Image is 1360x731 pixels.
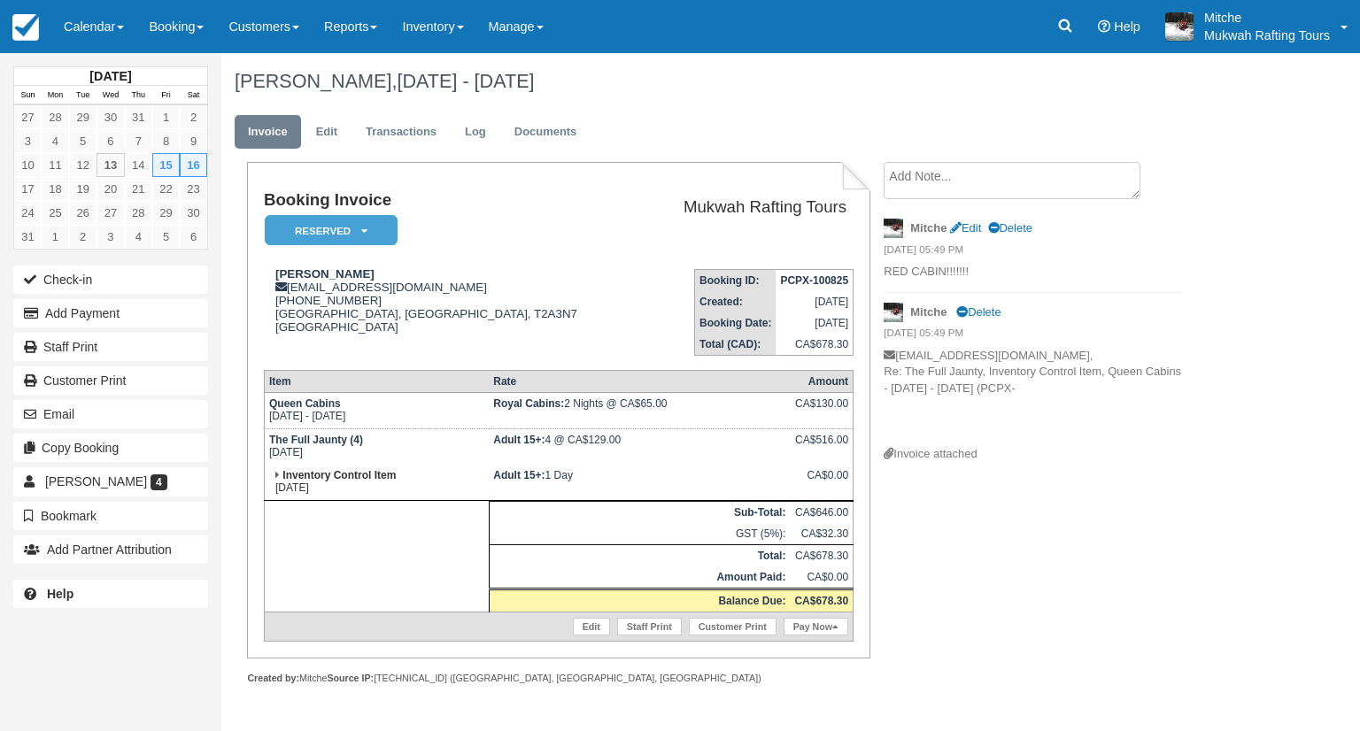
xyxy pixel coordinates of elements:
[352,115,450,150] a: Transactions
[247,672,869,685] div: Mitche [TECHNICAL_ID] ([GEOGRAPHIC_DATA], [GEOGRAPHIC_DATA], [GEOGRAPHIC_DATA])
[884,446,1182,463] div: Invoice attached
[180,129,207,153] a: 9
[152,153,180,177] a: 15
[152,225,180,249] a: 5
[790,523,853,545] td: CA$32.30
[180,86,207,105] th: Sat
[13,299,208,327] button: Add Payment
[489,393,790,429] td: 2 Nights @ CA$65.00
[884,326,1182,345] em: [DATE] 05:49 PM
[489,371,790,393] th: Rate
[14,129,42,153] a: 3
[14,201,42,225] a: 24
[97,225,124,249] a: 3
[13,366,208,395] a: Customer Print
[695,334,777,356] th: Total (CAD):
[790,371,853,393] th: Amount
[125,225,152,249] a: 4
[794,595,848,607] strong: CA$678.30
[97,86,124,105] th: Wed
[1114,19,1140,34] span: Help
[269,397,341,410] strong: Queen Cabins
[794,434,848,460] div: CA$516.00
[152,201,180,225] a: 29
[264,429,489,466] td: [DATE]
[180,105,207,129] a: 2
[489,545,790,567] th: Total:
[264,371,489,393] th: Item
[97,201,124,225] a: 27
[42,201,69,225] a: 25
[180,225,207,249] a: 6
[42,153,69,177] a: 11
[910,305,947,319] strong: Mitche
[1204,27,1330,44] p: Mukwah Rafting Tours
[501,115,591,150] a: Documents
[14,86,42,105] th: Sun
[14,105,42,129] a: 27
[303,115,351,150] a: Edit
[235,71,1228,92] h1: [PERSON_NAME],
[956,305,1001,319] a: Delete
[790,502,853,524] td: CA$646.00
[794,469,848,496] div: CA$0.00
[489,502,790,524] th: Sub-Total:
[42,225,69,249] a: 1
[493,397,564,410] strong: Royal Cabins
[125,201,152,225] a: 28
[97,153,124,177] a: 13
[47,587,73,601] b: Help
[1204,9,1330,27] p: Mitche
[784,618,848,635] a: Pay Now
[152,86,180,105] th: Fri
[1098,20,1110,33] i: Help
[14,225,42,249] a: 31
[489,465,790,501] td: 1 Day
[125,153,152,177] a: 14
[282,469,396,481] strong: Inventory Control Item
[695,312,777,334] th: Booking Date:
[13,265,208,294] button: Check-in
[776,291,853,312] td: [DATE]
[14,177,42,201] a: 17
[125,129,152,153] a: 7
[776,334,853,356] td: CA$678.30
[42,129,69,153] a: 4
[69,177,97,201] a: 19
[647,198,846,217] h2: Mukwah Rafting Tours
[45,474,147,489] span: [PERSON_NAME]
[884,264,1182,281] p: RED CABIN!!!!!!!
[264,393,489,429] td: [DATE] - [DATE]
[489,566,790,589] th: Amount Paid:
[12,14,39,41] img: checkfront-main-nav-mini-logo.png
[152,177,180,201] a: 22
[125,105,152,129] a: 31
[689,618,777,635] a: Customer Print
[884,242,1182,262] em: [DATE] 05:49 PM
[180,153,207,177] a: 16
[910,221,947,235] strong: Mitche
[794,397,848,424] div: CA$130.00
[235,115,301,150] a: Invoice
[776,312,853,334] td: [DATE]
[573,618,610,635] a: Edit
[489,523,790,545] td: GST (5%):
[247,673,299,683] strong: Created by:
[265,215,398,246] em: Reserved
[69,129,97,153] a: 5
[452,115,499,150] a: Log
[493,434,545,446] strong: Adult 15+
[69,153,97,177] a: 12
[1165,12,1194,41] img: A1
[269,434,363,446] strong: The Full Jaunty (4)
[13,467,208,496] a: [PERSON_NAME] 4
[13,333,208,361] a: Staff Print
[180,177,207,201] a: 23
[13,434,208,462] button: Copy Booking
[264,214,391,247] a: Reserved
[180,201,207,225] a: 30
[152,105,180,129] a: 1
[89,69,131,83] strong: [DATE]
[264,267,640,356] div: [EMAIL_ADDRESS][DOMAIN_NAME] [PHONE_NUMBER] [GEOGRAPHIC_DATA], [GEOGRAPHIC_DATA], T2A3N7 [GEOGRAP...
[69,105,97,129] a: 29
